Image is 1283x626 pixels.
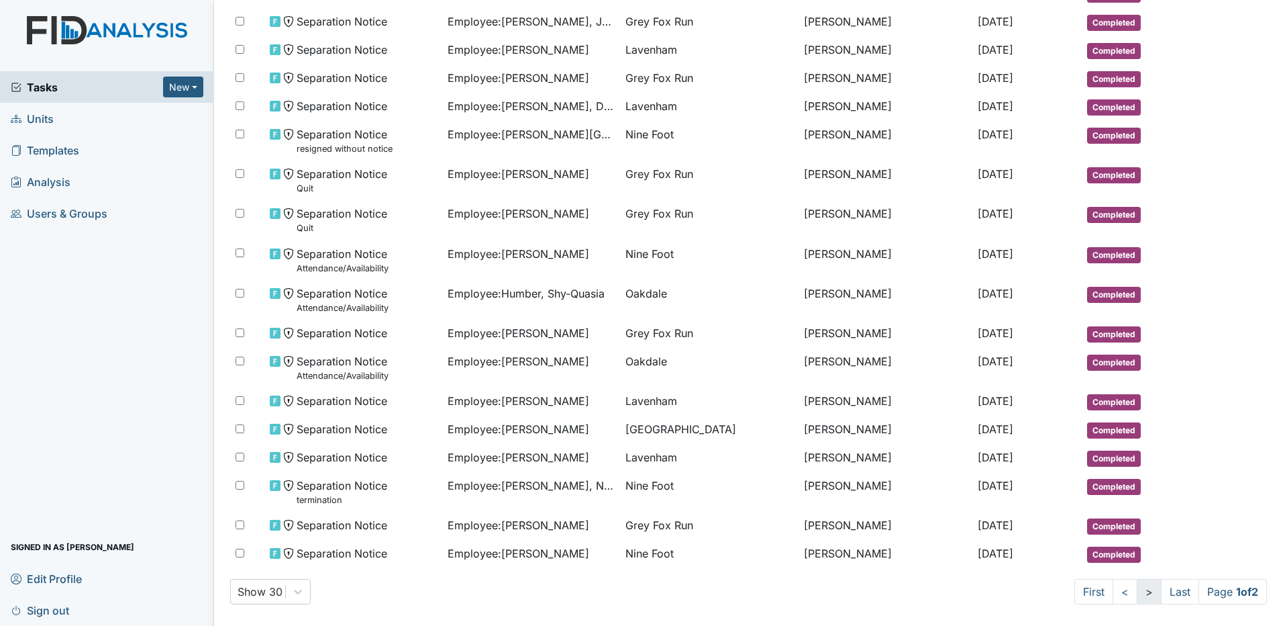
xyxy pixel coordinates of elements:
td: [PERSON_NAME] [799,320,973,348]
span: Grey Fox Run [625,206,693,222]
nav: task-pagination [1074,579,1267,605]
small: resigned without notice [297,142,393,155]
span: Employee : [PERSON_NAME] [448,449,589,465]
strong: 1 of 2 [1236,585,1258,598]
span: Nine Foot [625,126,674,142]
span: Grey Fox Run [625,166,693,182]
span: [DATE] [978,71,1013,85]
span: [DATE] [978,547,1013,560]
span: Separation Notice [297,421,387,437]
span: Completed [1087,326,1141,343]
span: Analysis [11,171,70,192]
span: Separation Notice Quit [297,206,387,234]
span: [DATE] [978,15,1013,28]
td: [PERSON_NAME] [799,512,973,540]
small: Quit [297,222,387,234]
td: [PERSON_NAME] [799,121,973,161]
button: New [163,77,203,97]
td: [PERSON_NAME] [799,444,973,472]
a: Tasks [11,79,163,95]
span: Page [1198,579,1267,605]
span: Separation Notice Attendance/Availability [297,285,389,314]
span: [GEOGRAPHIC_DATA] [625,421,736,437]
span: Lavenham [625,42,677,58]
small: Attendance/Availability [297,262,389,275]
td: [PERSON_NAME] [799,240,973,280]
span: [DATE] [978,355,1013,368]
span: Employee : [PERSON_NAME] [448,166,589,182]
span: [DATE] [978,43,1013,56]
span: Lavenham [625,393,677,409]
span: Lavenham [625,98,677,114]
span: Completed [1087,128,1141,144]
span: Employee : Humber, Shy-Quasia [448,285,605,302]
span: Separation Notice [297,517,387,533]
span: Completed [1087,247,1141,263]
span: Grey Fox Run [625,517,693,533]
span: Nine Foot [625,246,674,262]
span: Nine Foot [625,545,674,562]
a: Last [1161,579,1199,605]
td: [PERSON_NAME] [799,472,973,512]
span: Separation Notice Quit [297,166,387,195]
span: Edit Profile [11,568,82,589]
td: [PERSON_NAME] [799,36,973,64]
span: Separation Notice [297,13,387,30]
span: Signed in as [PERSON_NAME] [11,537,134,557]
span: Completed [1087,394,1141,410]
span: Separation Notice resigned without notice [297,126,393,155]
small: Attendance/Availability [297,302,389,314]
span: Separation Notice Attendance/Availability [297,353,389,382]
span: Separation Notice [297,325,387,341]
span: Employee : [PERSON_NAME], Niahasia [448,478,615,494]
span: [DATE] [978,247,1013,261]
td: [PERSON_NAME] [799,93,973,121]
span: Completed [1087,167,1141,183]
span: [DATE] [978,422,1013,436]
td: [PERSON_NAME] [799,348,973,388]
span: Completed [1087,43,1141,59]
a: First [1074,579,1113,605]
span: Separation Notice [297,42,387,58]
td: [PERSON_NAME] [799,388,973,416]
span: [DATE] [978,128,1013,141]
span: Grey Fox Run [625,13,693,30]
span: Employee : [PERSON_NAME], Deziyah [448,98,615,114]
a: > [1137,579,1162,605]
span: [DATE] [978,167,1013,181]
span: Completed [1087,207,1141,223]
span: Grey Fox Run [625,70,693,86]
span: Separation Notice [297,393,387,409]
div: Show 30 [238,584,283,600]
span: Separation Notice [297,70,387,86]
span: Completed [1087,451,1141,467]
span: Completed [1087,422,1141,439]
span: Completed [1087,71,1141,87]
td: [PERSON_NAME] [799,280,973,320]
span: Completed [1087,15,1141,31]
td: [PERSON_NAME] [799,200,973,240]
span: Employee : [PERSON_NAME] [448,393,589,409]
span: Separation Notice termination [297,478,387,506]
span: Templates [11,140,79,161]
span: Separation Notice [297,449,387,465]
span: Employee : [PERSON_NAME] [448,42,589,58]
span: [DATE] [978,287,1013,300]
span: Employee : [PERSON_NAME] [448,70,589,86]
span: Employee : [PERSON_NAME] [448,246,589,262]
td: [PERSON_NAME] [799,64,973,93]
span: Oakdale [625,285,667,302]
span: Employee : [PERSON_NAME] [448,421,589,437]
span: Employee : [PERSON_NAME] [448,545,589,562]
span: [DATE] [978,394,1013,408]
span: Sign out [11,600,69,621]
span: Lavenham [625,449,677,465]
span: Completed [1087,99,1141,116]
span: Separation Notice [297,545,387,562]
small: Quit [297,182,387,195]
span: [DATE] [978,519,1013,532]
span: Employee : [PERSON_NAME] [448,353,589,369]
span: [DATE] [978,99,1013,113]
span: Employee : [PERSON_NAME] [448,325,589,341]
